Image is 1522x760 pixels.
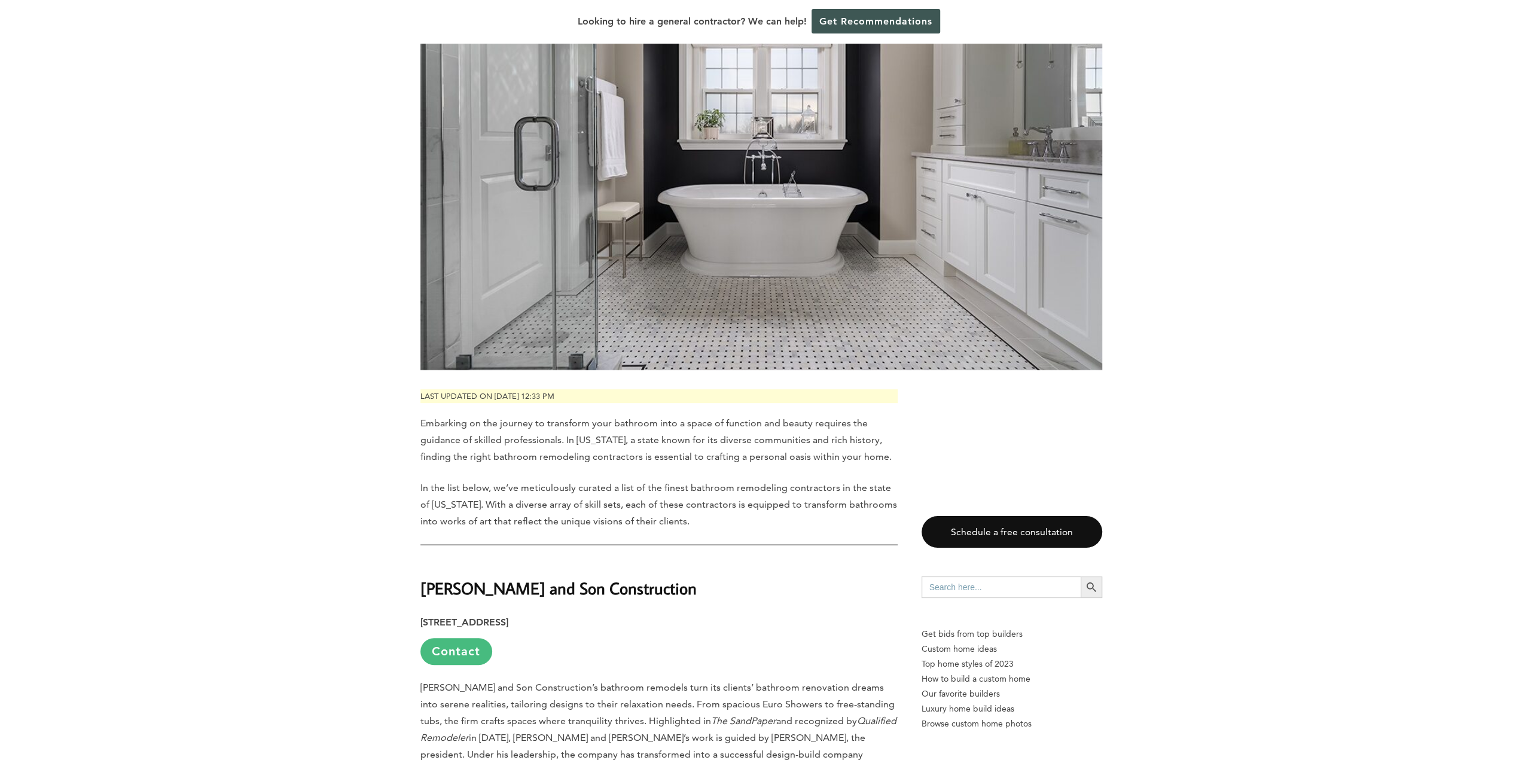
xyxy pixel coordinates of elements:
p: In the list below, we’ve meticulously curated a list of the finest bathroom remodeling contractor... [420,480,898,530]
a: How to build a custom home [922,672,1102,686]
a: Our favorite builders [922,686,1102,701]
a: Get Recommendations [812,9,940,33]
a: Luxury home build ideas [922,701,1102,716]
p: Get bids from top builders [922,627,1102,642]
strong: [PERSON_NAME] and Son Construction [420,578,697,599]
a: Schedule a free consultation [922,516,1102,548]
a: Browse custom home photos [922,716,1102,731]
a: Custom home ideas [922,642,1102,657]
svg: Search [1085,581,1098,594]
input: Search here... [922,576,1081,598]
p: Embarking on the journey to transform your bathroom into a space of function and beauty requires ... [420,415,898,465]
a: Top home styles of 2023 [922,657,1102,672]
em: Qualified Remodeler [420,715,896,743]
iframe: Drift Widget Chat Controller [1292,674,1508,746]
a: Contact [420,638,492,665]
p: Last updated on [DATE] 12:33 pm [420,389,898,403]
strong: [STREET_ADDRESS] [420,616,508,628]
em: The SandPaper [711,715,776,727]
